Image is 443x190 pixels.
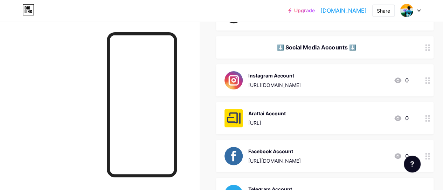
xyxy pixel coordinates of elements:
[224,109,243,127] img: Arattai Account
[248,119,286,127] div: [URL]
[288,8,315,13] a: Upgrade
[248,72,301,79] div: Instagram Account
[224,43,408,52] div: ⬇️ Social Media Accounts ⬇️
[400,4,413,17] img: Αvdhesh Κushwah
[224,71,243,89] img: Instagram Account
[248,81,301,89] div: [URL][DOMAIN_NAME]
[377,7,390,14] div: Share
[394,76,408,84] div: 0
[224,147,243,165] img: Facebook Account
[394,114,408,122] div: 0
[248,148,301,155] div: Facebook Account
[248,157,301,164] div: [URL][DOMAIN_NAME]
[320,6,367,15] a: [DOMAIN_NAME]
[248,110,286,117] div: Arattai Account
[394,152,408,160] div: 0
